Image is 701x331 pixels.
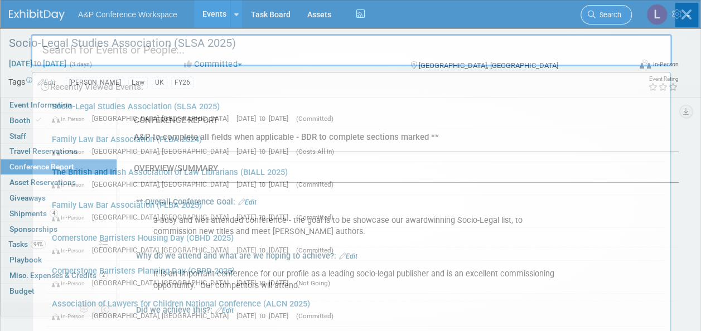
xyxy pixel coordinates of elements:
[46,162,665,194] a: The British and Irish Association of Law Librarians (BIALL 2025) In-Person [GEOGRAPHIC_DATA], [GE...
[296,115,333,123] span: (Committed)
[46,195,665,227] a: Family Law Bar Association (FLBA 2025) In-Person [GEOGRAPHIC_DATA], [GEOGRAPHIC_DATA] [DATE] to [...
[236,180,294,188] span: [DATE] to [DATE]
[236,147,294,155] span: [DATE] to [DATE]
[52,247,90,254] span: In-Person
[92,114,234,123] span: [GEOGRAPHIC_DATA], [GEOGRAPHIC_DATA]
[92,311,234,320] span: [GEOGRAPHIC_DATA], [GEOGRAPHIC_DATA]
[52,280,90,287] span: In-Person
[52,148,90,155] span: In-Person
[296,213,333,221] span: (Committed)
[38,72,665,96] div: Recently Viewed Events:
[52,313,90,320] span: In-Person
[46,129,665,162] a: Family Law Bar Association (FLBA 2024) In-Person [GEOGRAPHIC_DATA], [GEOGRAPHIC_DATA] [DATE] to [...
[92,246,234,254] span: [GEOGRAPHIC_DATA], [GEOGRAPHIC_DATA]
[296,181,333,188] span: (Committed)
[52,115,90,123] span: In-Person
[296,246,333,254] span: (Committed)
[92,279,234,287] span: [GEOGRAPHIC_DATA], [GEOGRAPHIC_DATA]
[46,261,665,293] a: Cornerstone Barristers Planning Day (CBPD 2025) In-Person [GEOGRAPHIC_DATA], [GEOGRAPHIC_DATA] [D...
[52,181,90,188] span: In-Person
[92,180,234,188] span: [GEOGRAPHIC_DATA], [GEOGRAPHIC_DATA]
[236,114,294,123] span: [DATE] to [DATE]
[296,279,330,287] span: (Not Going)
[236,213,294,221] span: [DATE] to [DATE]
[46,96,665,129] a: Socio-Legal Studies Association (SLSA 2025) In-Person [GEOGRAPHIC_DATA], [GEOGRAPHIC_DATA] [DATE]...
[46,294,665,326] a: Association of Lawyers for Children National Conference (ALCN 2025) In-Person [GEOGRAPHIC_DATA], ...
[296,148,334,155] span: (Costs All In)
[31,34,672,66] input: Search for Events or People...
[236,246,294,254] span: [DATE] to [DATE]
[296,312,333,320] span: (Committed)
[92,147,234,155] span: [GEOGRAPHIC_DATA], [GEOGRAPHIC_DATA]
[92,213,234,221] span: [GEOGRAPHIC_DATA], [GEOGRAPHIC_DATA]
[46,228,665,260] a: Cornerstone Barristers Housing Day (CBHD 2025) In-Person [GEOGRAPHIC_DATA], [GEOGRAPHIC_DATA] [DA...
[52,214,90,221] span: In-Person
[236,279,294,287] span: [DATE] to [DATE]
[236,311,294,320] span: [DATE] to [DATE]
